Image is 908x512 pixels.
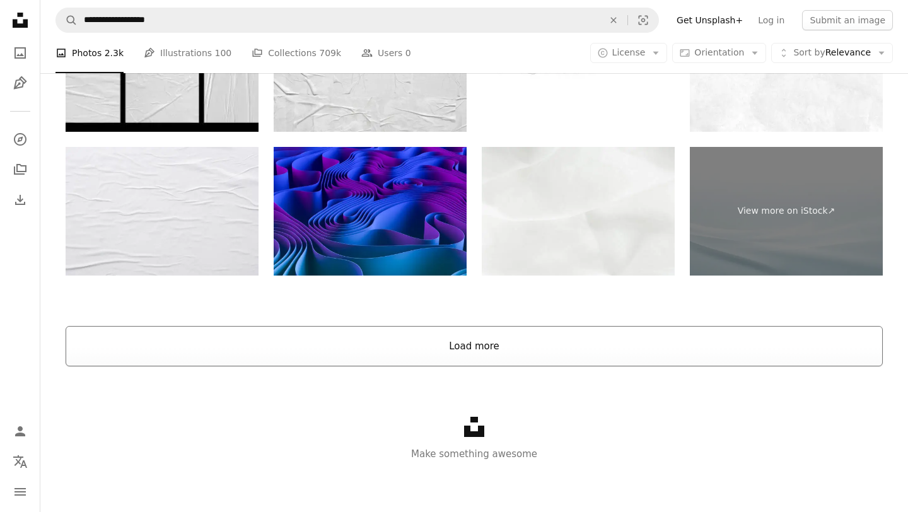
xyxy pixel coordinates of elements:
[66,326,883,366] button: Load more
[672,43,766,63] button: Orientation
[252,33,341,73] a: Collections 709k
[771,43,893,63] button: Sort byRelevance
[8,419,33,444] a: Log in / Sign up
[8,479,33,504] button: Menu
[482,147,675,276] img: White linen textile textured background
[590,43,668,63] button: License
[628,8,658,32] button: Visual search
[56,8,78,32] button: Search Unsplash
[612,47,646,57] span: License
[600,8,627,32] button: Clear
[55,8,659,33] form: Find visuals sitewide
[40,446,908,462] p: Make something awesome
[8,8,33,35] a: Home — Unsplash
[8,71,33,96] a: Illustrations
[802,10,893,30] button: Submit an image
[694,47,744,57] span: Orientation
[215,46,232,60] span: 100
[669,10,750,30] a: Get Unsplash+
[405,46,411,60] span: 0
[8,127,33,152] a: Explore
[66,147,259,276] img: Blank white crumpled and creased paper poster texture background
[750,10,792,30] a: Log in
[793,47,825,57] span: Sort by
[690,147,883,276] a: View more on iStock↗
[319,46,341,60] span: 709k
[793,47,871,59] span: Relevance
[8,187,33,212] a: Download History
[8,40,33,66] a: Photos
[8,157,33,182] a: Collections
[144,33,231,73] a: Illustrations 100
[361,33,411,73] a: Users 0
[274,147,467,276] img: 3D Abstract Wavy Spiral Background, Neon Lighting
[8,449,33,474] button: Language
